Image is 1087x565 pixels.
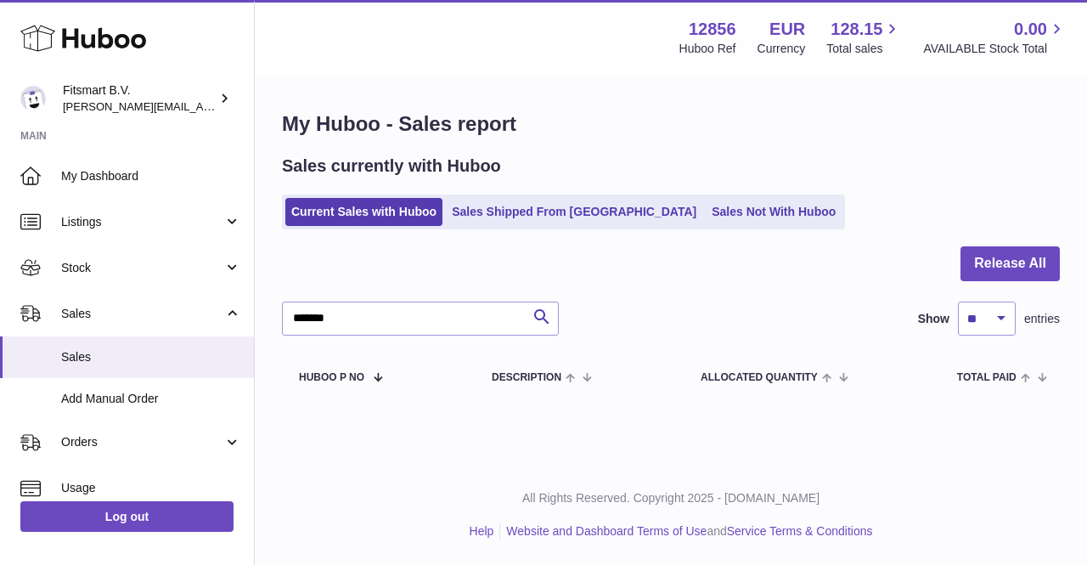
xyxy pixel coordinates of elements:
[63,82,216,115] div: Fitsmart B.V.
[769,18,805,41] strong: EUR
[1024,311,1060,327] span: entries
[758,41,806,57] div: Currency
[918,311,949,327] label: Show
[679,41,736,57] div: Huboo Ref
[826,18,902,57] a: 128.15 Total sales
[960,246,1060,281] button: Release All
[282,110,1060,138] h1: My Huboo - Sales report
[268,490,1073,506] p: All Rights Reserved. Copyright 2025 - [DOMAIN_NAME]
[299,372,364,383] span: Huboo P no
[285,198,442,226] a: Current Sales with Huboo
[826,41,902,57] span: Total sales
[727,524,873,538] a: Service Terms & Conditions
[446,198,702,226] a: Sales Shipped From [GEOGRAPHIC_DATA]
[61,391,241,407] span: Add Manual Order
[20,86,46,111] img: jonathan@leaderoo.com
[923,41,1067,57] span: AVAILABLE Stock Total
[506,524,707,538] a: Website and Dashboard Terms of Use
[500,523,872,540] li: and
[20,501,234,532] a: Log out
[61,260,223,276] span: Stock
[61,214,223,230] span: Listings
[61,306,223,322] span: Sales
[61,349,241,365] span: Sales
[689,18,736,41] strong: 12856
[63,99,341,113] span: [PERSON_NAME][EMAIL_ADDRESS][DOMAIN_NAME]
[61,480,241,496] span: Usage
[61,168,241,184] span: My Dashboard
[61,434,223,450] span: Orders
[701,372,818,383] span: ALLOCATED Quantity
[282,155,501,178] h2: Sales currently with Huboo
[1014,18,1047,41] span: 0.00
[831,18,882,41] span: 128.15
[957,372,1017,383] span: Total paid
[492,372,561,383] span: Description
[706,198,842,226] a: Sales Not With Huboo
[923,18,1067,57] a: 0.00 AVAILABLE Stock Total
[470,524,494,538] a: Help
